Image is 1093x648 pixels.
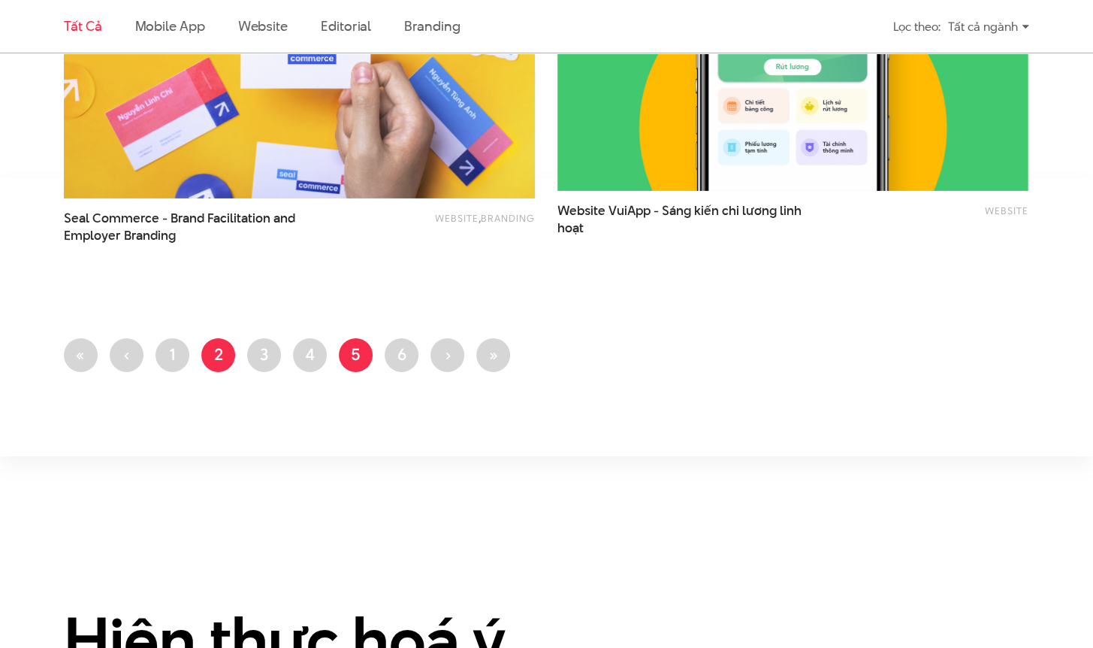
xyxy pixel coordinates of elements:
[557,220,584,237] span: hoạt
[557,202,817,237] a: Website VuiApp - Sáng kiến chi lương linhhoạt
[155,338,189,372] a: 1
[64,210,323,244] span: Seal Commerce - Brand Facilitation and
[64,17,101,35] a: Tất cả
[435,211,479,225] a: Website
[488,343,498,365] span: »
[76,343,86,365] span: «
[404,17,460,35] a: Branding
[445,343,451,365] span: ›
[557,202,817,237] span: Website VuiApp - Sáng kiến chi lương linh
[64,227,176,244] span: Employer Branding
[321,17,371,35] a: Editorial
[481,211,535,225] a: Branding
[893,14,941,40] div: Lọc theo:
[247,338,281,372] a: 3
[134,17,204,35] a: Mobile app
[385,338,418,372] a: 6
[293,338,327,372] a: 4
[124,343,130,365] span: ‹
[346,210,535,237] div: ,
[948,14,1029,40] div: Tất cả ngành
[339,338,373,372] a: 5
[238,17,288,35] a: Website
[64,210,323,244] a: Seal Commerce - Brand Facilitation andEmployer Branding
[985,204,1028,217] a: Website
